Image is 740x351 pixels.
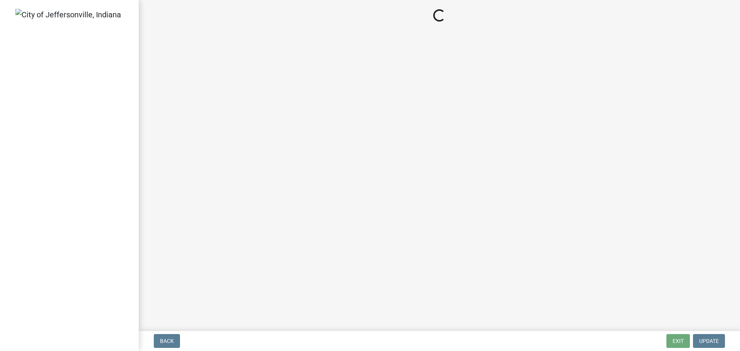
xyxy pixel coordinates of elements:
[693,334,725,348] button: Update
[160,338,174,344] span: Back
[699,338,719,344] span: Update
[666,334,690,348] button: Exit
[15,9,121,20] img: City of Jeffersonville, Indiana
[154,334,180,348] button: Back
